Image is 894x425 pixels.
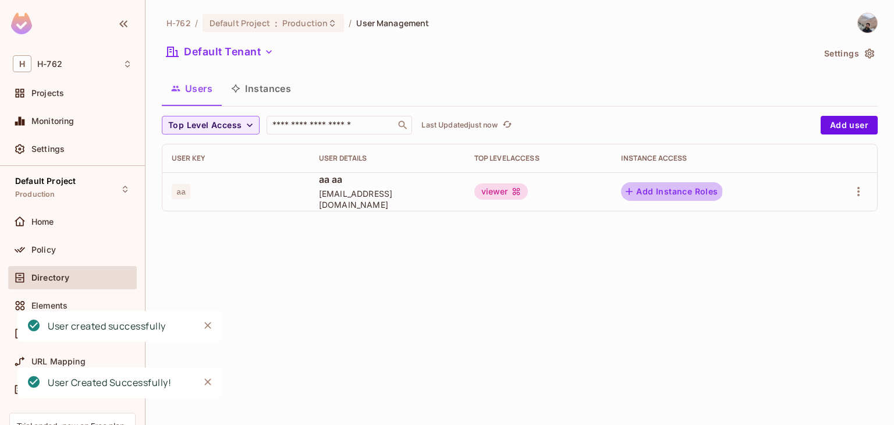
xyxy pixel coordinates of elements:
[31,273,69,282] span: Directory
[31,88,64,98] span: Projects
[172,154,300,163] div: User Key
[222,74,300,103] button: Instances
[31,144,65,154] span: Settings
[48,319,166,334] div: User created successfully
[166,17,190,29] span: the active workspace
[282,17,328,29] span: Production
[421,121,498,130] p: Last Updated just now
[162,42,278,61] button: Default Tenant
[474,183,528,200] div: viewer
[31,301,68,310] span: Elements
[319,188,456,210] span: [EMAIL_ADDRESS][DOMAIN_NAME]
[162,74,222,103] button: Users
[31,245,56,254] span: Policy
[821,116,878,134] button: Add user
[31,217,54,226] span: Home
[621,182,722,201] button: Add Instance Roles
[13,55,31,72] span: H
[498,118,514,132] span: Click to refresh data
[621,154,805,163] div: Instance Access
[349,17,352,29] li: /
[858,13,877,33] img: H Vamshi Gangadhar
[474,154,603,163] div: Top Level Access
[500,118,514,132] button: refresh
[168,118,242,133] span: Top Level Access
[11,13,32,34] img: SReyMgAAAABJRU5ErkJggg==
[37,59,62,69] span: Workspace: H-762
[172,184,190,199] span: aa
[195,17,198,29] li: /
[162,116,260,134] button: Top Level Access
[199,373,217,391] button: Close
[15,176,76,186] span: Default Project
[319,173,456,186] span: aa aa
[210,17,270,29] span: Default Project
[502,119,512,131] span: refresh
[31,116,74,126] span: Monitoring
[48,376,171,390] div: User Created Successfully!
[319,154,456,163] div: User Details
[356,17,429,29] span: User Management
[819,44,878,63] button: Settings
[199,317,217,334] button: Close
[274,19,278,28] span: :
[15,190,55,199] span: Production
